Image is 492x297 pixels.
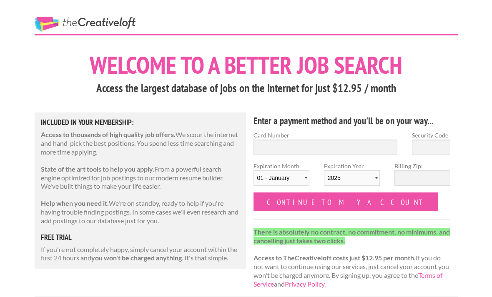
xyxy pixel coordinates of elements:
[254,170,309,186] select: Expiration Month
[35,17,136,32] a: The Creative Loft
[41,130,176,138] strong: Access to thousands of high quality job offers.
[254,114,451,127] h4: Enter a payment method and you'll be on your way...
[254,254,416,262] strong: Access to TheCreativeloft costs just $12.95 per month.
[254,228,450,245] strong: There is absolutely no contract, no commitment, no minimums, and cancelling just takes two clicks.
[412,131,450,140] label: Security Code
[35,53,458,77] h1: Welcome to a better job search
[41,130,240,156] p: We scour the internet and hand-pick the best positions. You spend less time searching and more ti...
[41,234,240,241] h5: free trial
[41,199,240,225] p: We're on standby, ready to help if you're having trouble finding postings. In some cases we'll ev...
[41,199,109,207] strong: Help when you need it.
[91,254,182,262] strong: you won't be charged anything
[285,280,324,288] a: Privacy Policy
[324,170,380,186] select: Expiration Year
[394,162,450,170] label: Billing Zip:
[254,131,398,140] label: Card Number
[41,245,240,263] p: If you're not completely happy, simply cancel your account within the first 24 hours and . It's t...
[254,228,451,289] p: If you do not want to continue using our services, just cancel your account you won't be charged ...
[41,165,240,191] p: From a powerful search engine optimized for job postings to our modern resume builder. We've buil...
[254,192,439,211] input: Continue to my account
[324,162,380,192] label: Expiration Year
[35,80,458,96] h3: Access the largest database of jobs on the internet for just $12.95 / month
[254,162,309,192] label: Expiration Month
[254,271,442,288] a: Terms of Service
[41,119,240,126] h5: Included in Your Membership:
[41,165,154,173] strong: State of the art tools to help you apply.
